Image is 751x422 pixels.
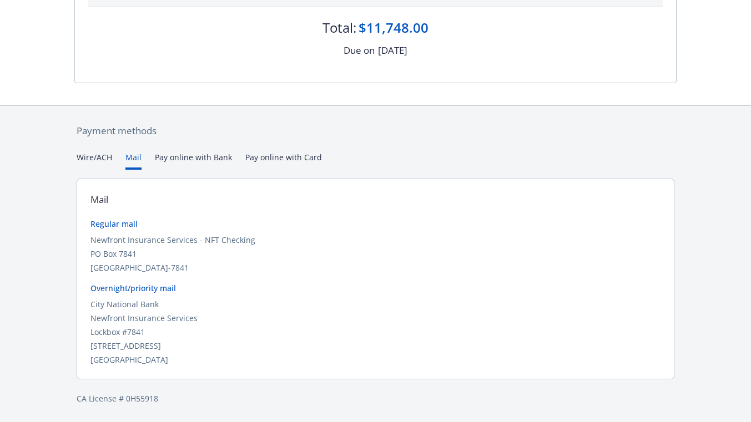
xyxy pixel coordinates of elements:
div: [DATE] [378,43,407,58]
button: Wire/ACH [77,151,112,170]
button: Mail [125,151,142,170]
div: Overnight/priority mail [90,282,661,294]
div: [GEOGRAPHIC_DATA]-7841 [90,262,661,273]
div: City National Bank [90,298,661,310]
button: Pay online with Bank [155,151,232,170]
div: Due on [344,43,375,58]
div: [GEOGRAPHIC_DATA] [90,354,661,365]
div: Mail [90,192,108,207]
div: $11,748.00 [359,18,429,37]
div: Newfront Insurance Services [90,312,661,324]
button: Pay online with Card [245,151,322,170]
div: Lockbox #7841 [90,326,661,338]
div: Payment methods [77,124,674,138]
div: Newfront Insurance Services - NFT Checking [90,234,661,246]
div: Total: [322,18,356,37]
div: PO Box 7841 [90,248,661,260]
div: CA License # 0H55918 [77,393,674,404]
div: Regular mail [90,218,661,230]
div: [STREET_ADDRESS] [90,340,661,352]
